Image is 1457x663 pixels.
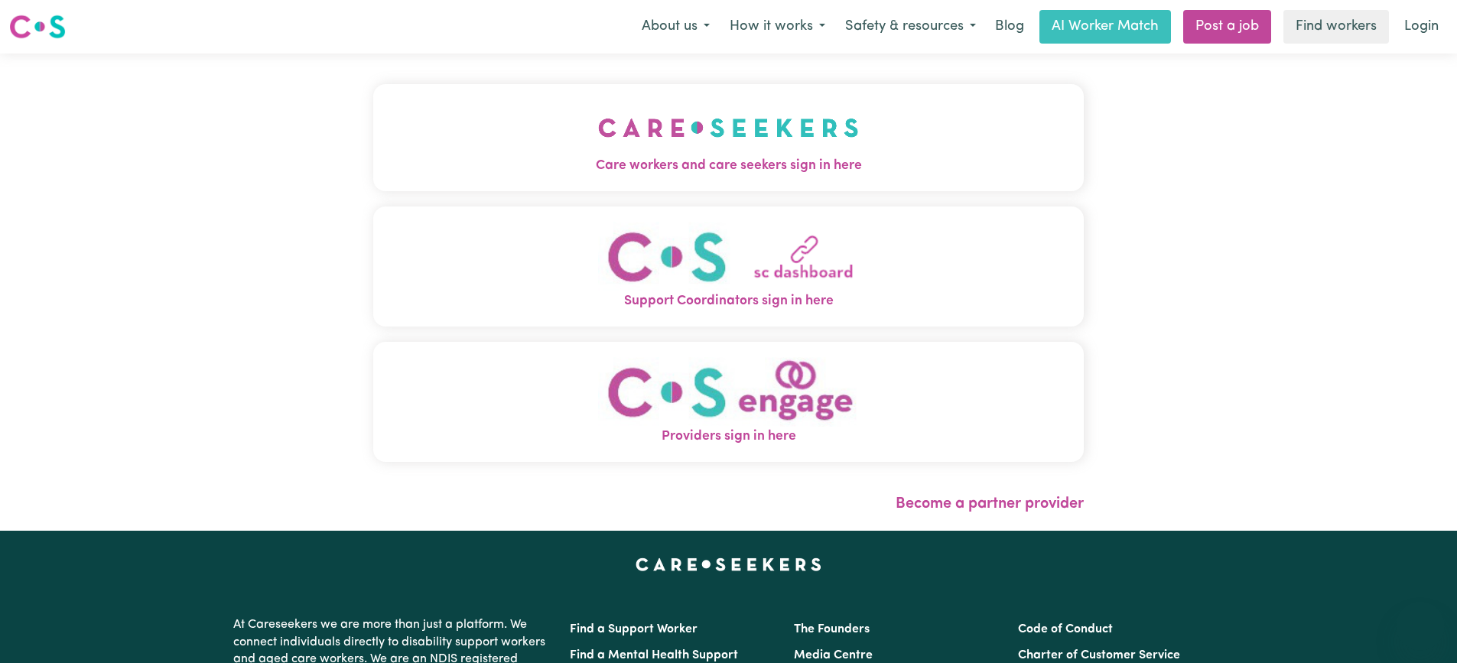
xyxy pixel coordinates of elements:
button: How it works [720,11,835,43]
iframe: Button to launch messaging window [1396,602,1445,651]
button: Safety & resources [835,11,986,43]
button: Support Coordinators sign in here [373,206,1084,327]
a: Find a Support Worker [570,623,698,635]
a: Code of Conduct [1018,623,1113,635]
a: Login [1395,10,1448,44]
a: Charter of Customer Service [1018,649,1180,661]
a: Careseekers logo [9,9,66,44]
button: Providers sign in here [373,342,1084,462]
a: The Founders [794,623,870,635]
button: Care workers and care seekers sign in here [373,84,1084,191]
a: Media Centre [794,649,873,661]
span: Care workers and care seekers sign in here [373,156,1084,176]
span: Providers sign in here [373,427,1084,447]
a: Find workers [1283,10,1389,44]
img: Careseekers logo [9,13,66,41]
a: Careseekers home page [636,558,821,570]
a: Post a job [1183,10,1271,44]
a: Blog [986,10,1033,44]
button: About us [632,11,720,43]
a: AI Worker Match [1039,10,1171,44]
span: Support Coordinators sign in here [373,291,1084,311]
a: Become a partner provider [896,496,1084,512]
